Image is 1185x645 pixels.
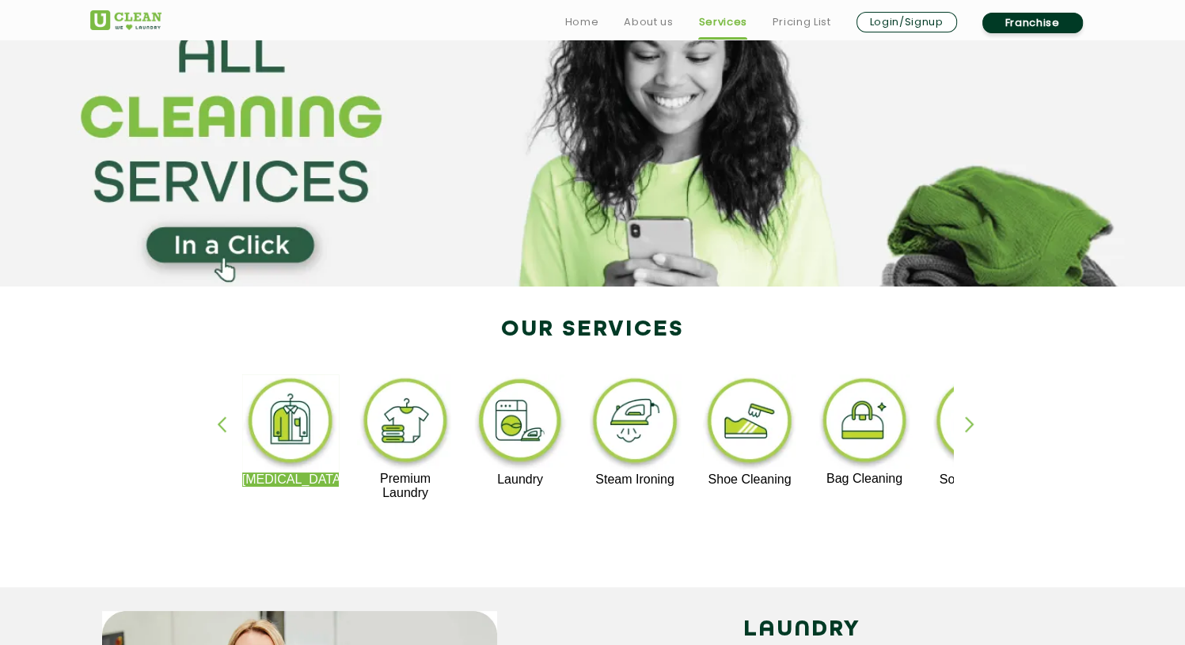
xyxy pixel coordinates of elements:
p: Laundry [472,472,569,487]
a: Pricing List [773,13,831,32]
img: laundry_cleaning_11zon.webp [472,374,569,472]
img: UClean Laundry and Dry Cleaning [90,10,161,30]
a: About us [624,13,673,32]
p: Steam Ironing [587,472,684,487]
img: sofa_cleaning_11zon.webp [930,374,1027,472]
img: premium_laundry_cleaning_11zon.webp [357,374,454,472]
p: Premium Laundry [357,472,454,500]
a: Services [698,13,746,32]
p: Bag Cleaning [816,472,913,486]
p: Sofa Cleaning [930,472,1027,487]
a: Franchise [982,13,1083,33]
img: bag_cleaning_11zon.webp [816,374,913,472]
img: dry_cleaning_11zon.webp [242,374,340,472]
a: Login/Signup [856,12,957,32]
img: steam_ironing_11zon.webp [587,374,684,472]
p: Shoe Cleaning [701,472,799,487]
a: Home [565,13,599,32]
img: shoe_cleaning_11zon.webp [701,374,799,472]
p: [MEDICAL_DATA] [242,472,340,487]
